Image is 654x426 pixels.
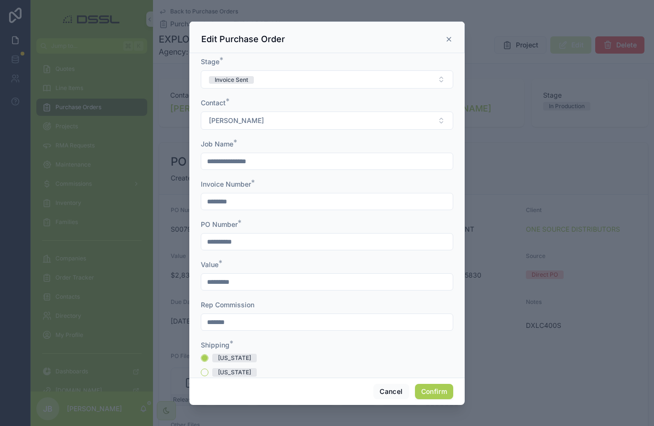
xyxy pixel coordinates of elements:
span: [PERSON_NAME] [209,116,264,125]
button: Confirm [415,384,453,399]
button: Cancel [373,384,409,399]
div: [US_STATE] [218,354,251,362]
div: Invoice Sent [215,76,248,84]
h3: Edit Purchase Order [201,34,285,45]
span: PO Number [201,220,238,228]
span: Invoice Number [201,180,251,188]
span: Stage [201,57,219,66]
div: [US_STATE] [218,368,251,377]
span: Job Name [201,140,233,148]
span: Rep Commission [201,301,254,309]
button: Select Button [201,70,453,89]
span: Value [201,260,218,269]
span: Shipping [201,341,229,349]
button: Select Button [201,112,453,130]
span: Contact [201,99,226,107]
